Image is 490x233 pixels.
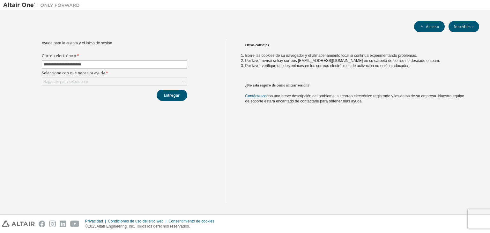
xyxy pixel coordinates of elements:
[245,58,440,63] font: Por favor revise si hay correos [EMAIL_ADDRESS][DOMAIN_NAME] en su carpeta de correo no deseado o...
[449,21,479,32] button: Inscribirse
[42,41,112,45] font: Ayuda para la cuenta y el inicio de sesión
[39,221,45,227] img: facebook.svg
[88,224,97,229] font: 2025
[108,219,164,223] font: Condiciones de uso del sitio web
[454,24,474,29] font: Inscribirse
[2,221,35,227] img: altair_logo.svg
[42,70,105,76] font: Seleccione con qué necesita ayuda
[60,221,66,227] img: linkedin.svg
[157,90,187,101] button: Entregar
[245,64,411,68] font: Por favor verifique que los enlaces en los correos electrónicos de activación no estén caducados.
[414,21,445,32] button: Acceso
[245,43,269,47] font: Otros consejos
[96,224,190,229] font: Altair Engineering, Inc. Todos los derechos reservados.
[245,94,267,98] a: Contáctenos
[70,221,79,227] img: youtube.svg
[426,24,439,29] font: Acceso
[49,221,56,227] img: instagram.svg
[3,2,83,8] img: Altair Uno
[85,219,103,223] font: Privacidad
[42,78,187,86] div: Haga clic para seleccionar
[42,53,76,58] font: Correo electrónico
[245,94,464,103] font: con una breve descripción del problema, su correo electrónico registrado y los datos de su empres...
[168,219,214,223] font: Consentimiento de cookies
[43,79,88,84] font: Haga clic para seleccionar
[245,53,417,58] font: Borre las cookies de su navegador y el almacenamiento local si continúa experimentando problemas.
[245,83,310,87] font: ¿No está seguro de cómo iniciar sesión?
[164,93,180,98] font: Entregar
[85,224,88,229] font: ©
